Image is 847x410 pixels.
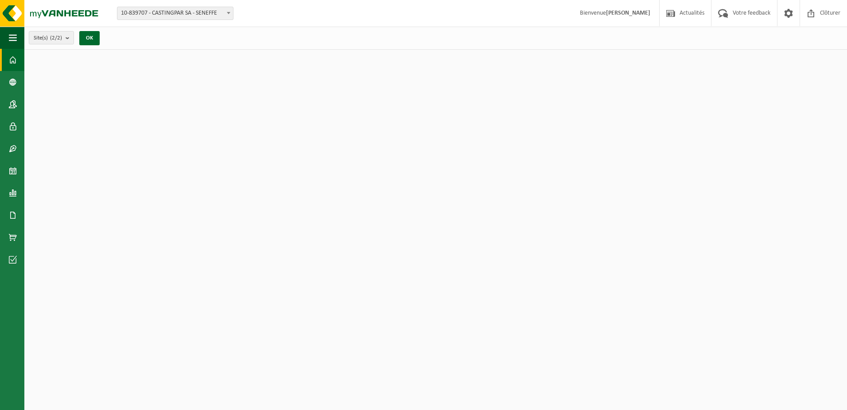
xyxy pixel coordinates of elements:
[606,10,650,16] strong: [PERSON_NAME]
[29,31,74,44] button: Site(s)(2/2)
[117,7,233,20] span: 10-839707 - CASTINGPAR SA - SENEFFE
[34,32,62,45] span: Site(s)
[50,35,62,41] count: (2/2)
[117,7,233,20] span: 10-839707 - CASTINGPAR SA - SENEFFE
[79,31,100,45] button: OK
